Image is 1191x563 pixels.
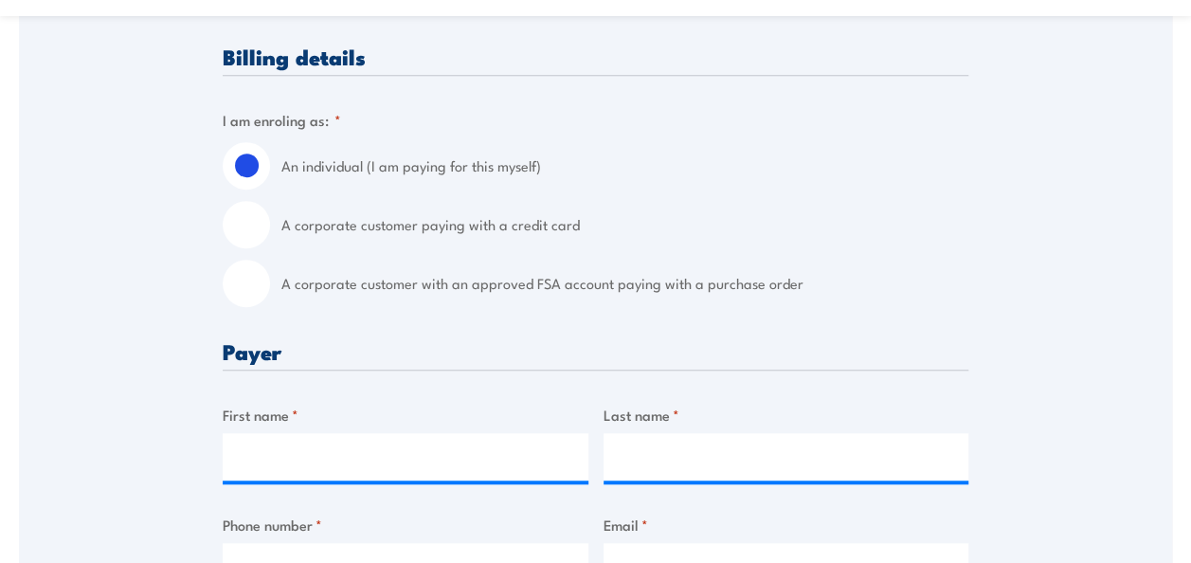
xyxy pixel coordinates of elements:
[223,404,588,426] label: First name
[223,514,588,536] label: Phone number
[604,404,969,426] label: Last name
[223,340,968,362] h3: Payer
[604,514,969,536] label: Email
[281,142,968,190] label: An individual (I am paying for this myself)
[281,260,968,307] label: A corporate customer with an approved FSA account paying with a purchase order
[223,109,341,131] legend: I am enroling as:
[223,45,968,67] h3: Billing details
[281,201,968,248] label: A corporate customer paying with a credit card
